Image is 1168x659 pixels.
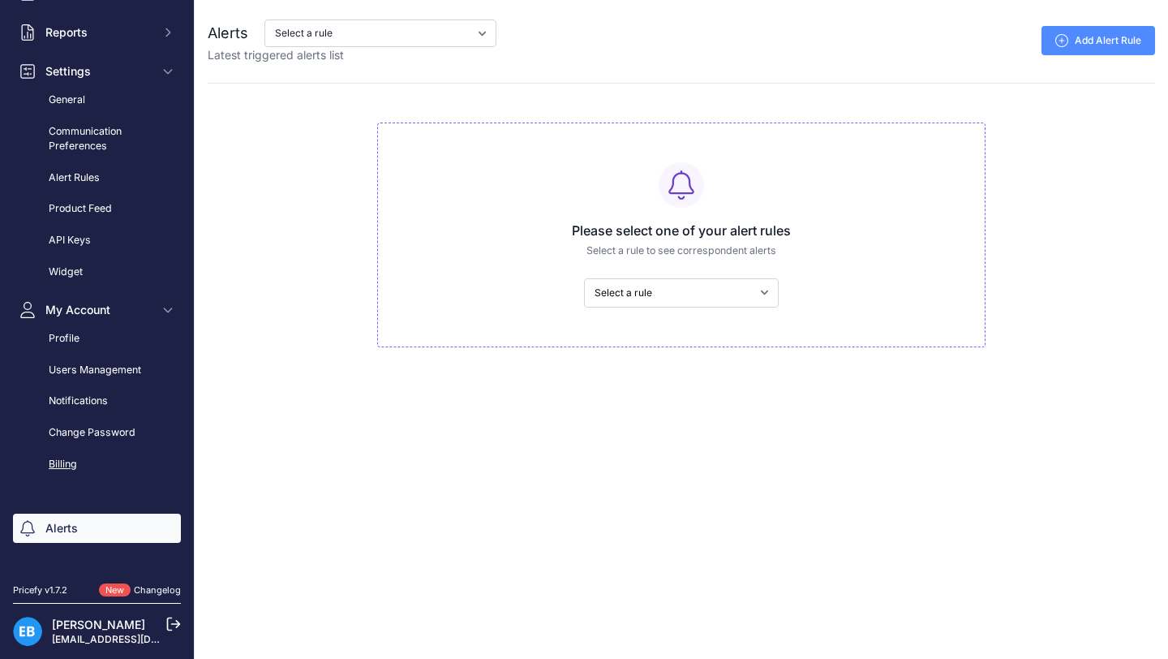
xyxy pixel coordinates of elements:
a: Notifications [13,387,181,416]
h3: Please select one of your alert rules [391,221,972,240]
a: Suggest a feature [13,575,181,605]
a: [EMAIL_ADDRESS][DOMAIN_NAME] [52,633,221,645]
a: Alert Rules [13,164,181,192]
button: Reports [13,18,181,47]
a: Product Feed [13,195,181,223]
span: Reports [45,24,152,41]
a: Communication Preferences [13,118,181,161]
span: My Account [45,302,152,318]
a: Change Password [13,419,181,447]
a: Users Management [13,356,181,385]
a: Changelog [134,584,181,596]
button: Settings [13,57,181,86]
button: My Account [13,295,181,325]
p: Latest triggered alerts list [208,47,496,63]
span: New [99,584,131,597]
a: Billing [13,450,181,479]
a: Profile [13,325,181,353]
a: Alerts [13,514,181,543]
span: Alerts [208,24,248,41]
a: Widget [13,258,181,286]
span: Settings [45,63,152,80]
a: Add Alert Rule [1041,26,1155,55]
div: Pricefy v1.7.2 [13,584,67,597]
p: Select a rule to see correspondent alerts [391,243,972,259]
a: General [13,86,181,114]
a: [PERSON_NAME] [52,618,145,631]
a: API Keys [13,226,181,255]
